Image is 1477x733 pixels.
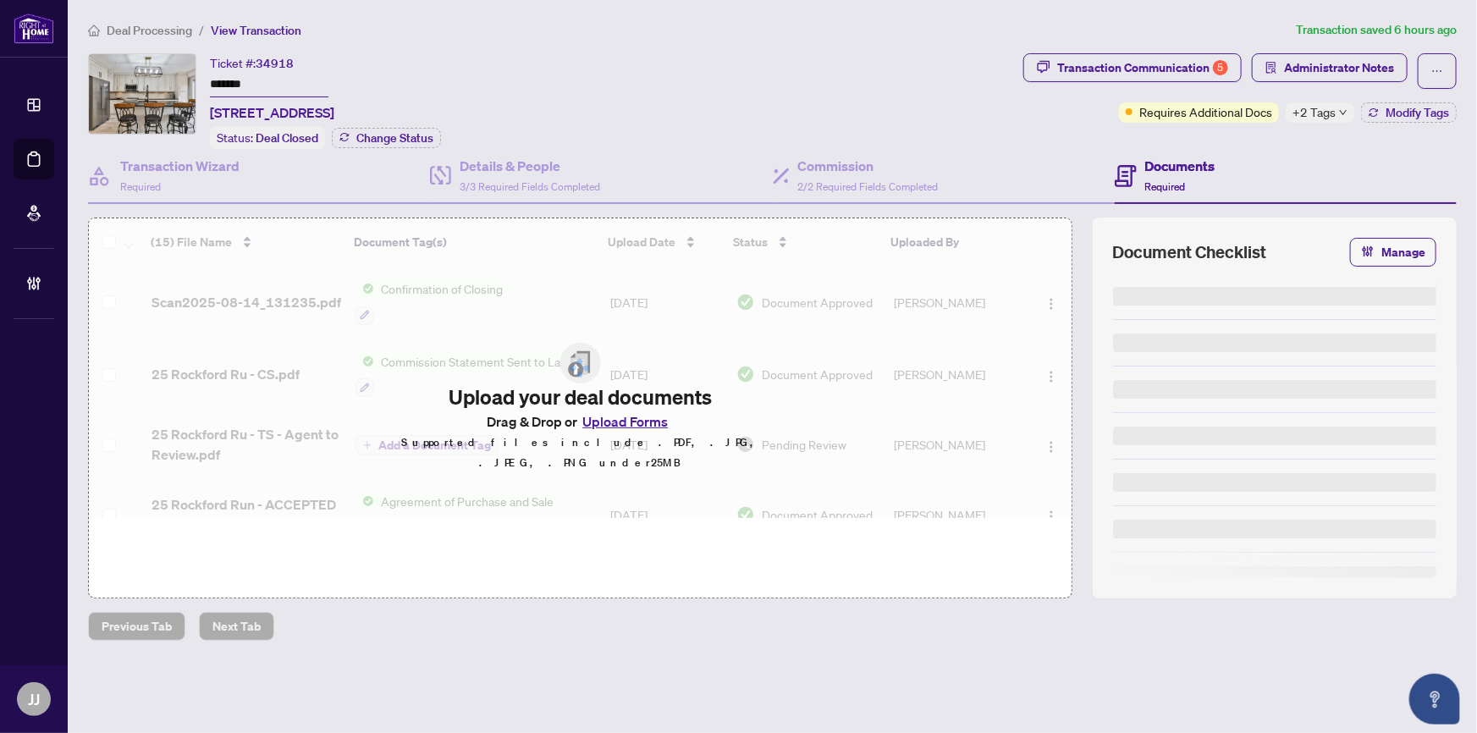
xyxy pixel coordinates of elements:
[1023,53,1242,82] button: Transaction Communication5
[460,180,600,193] span: 3/3 Required Fields Completed
[1252,53,1408,82] button: Administrator Notes
[199,20,204,40] li: /
[1284,54,1394,81] span: Administrator Notes
[1292,102,1336,122] span: +2 Tags
[460,156,600,176] h4: Details & People
[89,54,196,134] img: IMG-W12126035_1.jpg
[256,56,294,71] span: 34918
[1431,65,1443,77] span: ellipsis
[1113,240,1267,264] span: Document Checklist
[356,132,433,144] span: Change Status
[1145,156,1215,176] h4: Documents
[1361,102,1457,123] button: Modify Tags
[256,130,318,146] span: Deal Closed
[107,23,192,38] span: Deal Processing
[210,126,325,149] div: Status:
[88,612,185,641] button: Previous Tab
[1057,54,1228,81] div: Transaction Communication
[1213,60,1228,75] div: 5
[332,128,441,148] button: Change Status
[798,180,939,193] span: 2/2 Required Fields Completed
[1339,108,1347,117] span: down
[1145,180,1186,193] span: Required
[1381,239,1425,266] span: Manage
[1265,62,1277,74] span: solution
[211,23,301,38] span: View Transaction
[88,25,100,36] span: home
[1296,20,1457,40] article: Transaction saved 6 hours ago
[210,53,294,73] div: Ticket #:
[120,180,161,193] span: Required
[1139,102,1272,121] span: Requires Additional Docs
[14,13,54,44] img: logo
[120,156,240,176] h4: Transaction Wizard
[1386,107,1449,118] span: Modify Tags
[28,687,40,711] span: JJ
[1350,238,1436,267] button: Manage
[1409,674,1460,725] button: Open asap
[798,156,939,176] h4: Commission
[210,102,334,123] span: [STREET_ADDRESS]
[199,612,274,641] button: Next Tab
